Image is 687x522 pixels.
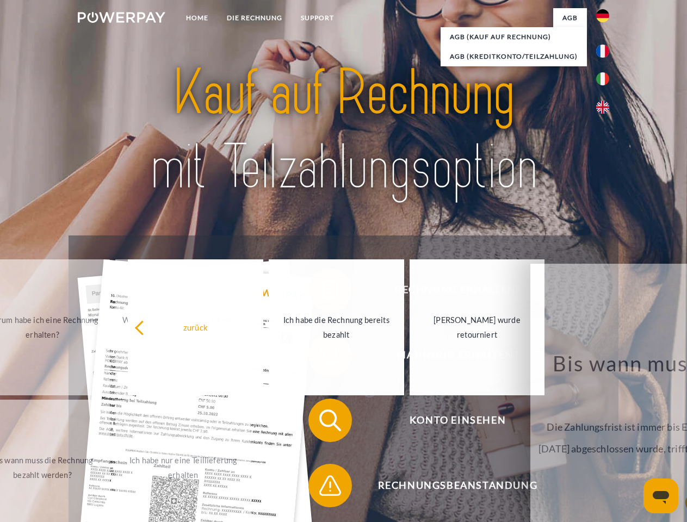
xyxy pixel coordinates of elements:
[292,8,343,28] a: SUPPORT
[134,320,257,334] div: zurück
[317,407,344,434] img: qb_search.svg
[115,259,251,395] a: Was habe ich noch offen, ist meine Zahlung eingegangen?
[596,45,609,58] img: fr
[104,52,583,208] img: title-powerpay_de.svg
[596,101,609,114] img: en
[308,464,591,507] button: Rechnungsbeanstandung
[324,399,591,442] span: Konto einsehen
[324,464,591,507] span: Rechnungsbeanstandung
[596,9,609,22] img: de
[218,8,292,28] a: DIE RECHNUNG
[177,8,218,28] a: Home
[643,478,678,513] iframe: Schaltfläche zum Öffnen des Messaging-Fensters
[416,313,539,342] div: [PERSON_NAME] wurde retourniert
[317,472,344,499] img: qb_warning.svg
[553,8,587,28] a: agb
[78,12,165,23] img: logo-powerpay-white.svg
[441,47,587,66] a: AGB (Kreditkonto/Teilzahlung)
[441,27,587,47] a: AGB (Kauf auf Rechnung)
[596,72,609,85] img: it
[122,453,244,482] div: Ich habe nur eine Teillieferung erhalten
[275,313,398,342] div: Ich habe die Rechnung bereits bezahlt
[308,399,591,442] button: Konto einsehen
